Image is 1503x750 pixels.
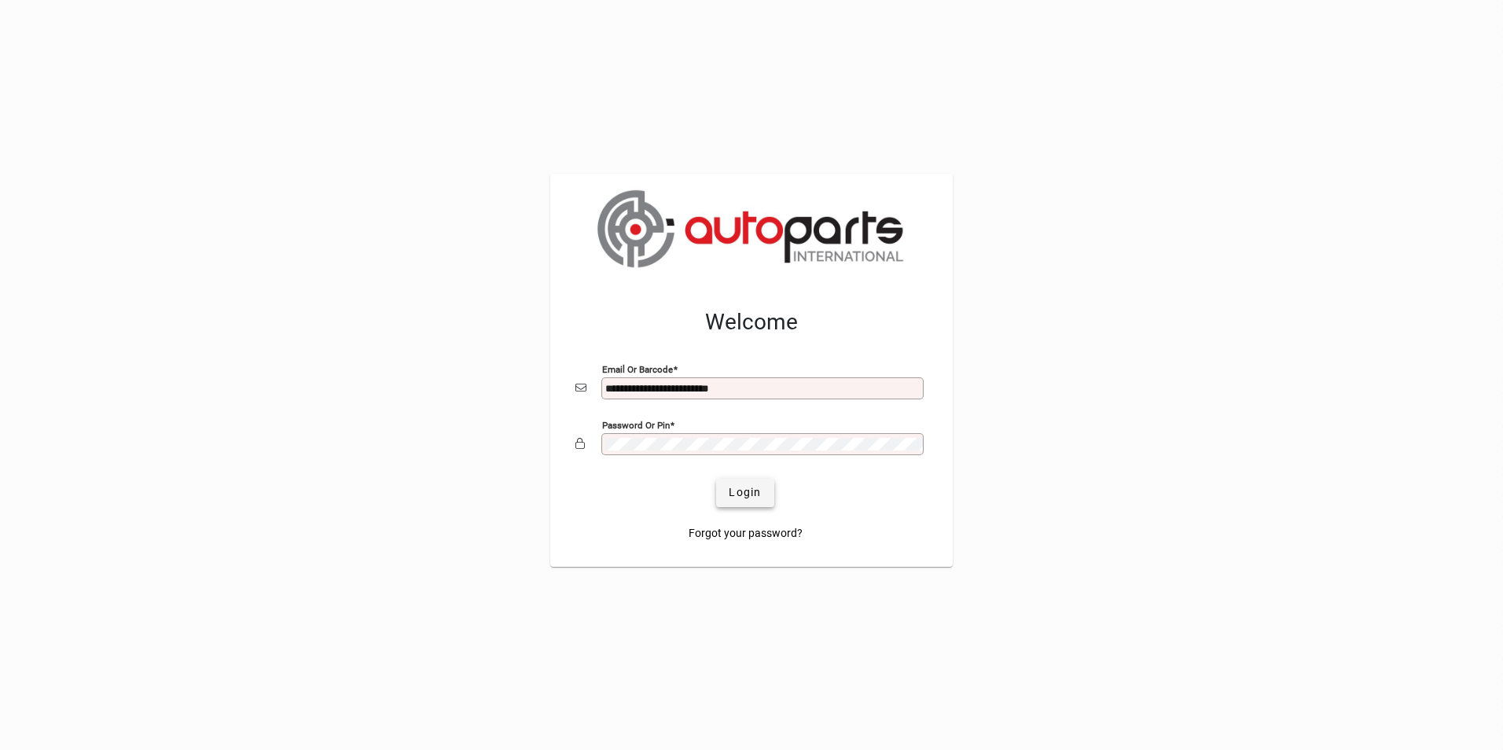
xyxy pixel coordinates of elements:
span: Login [729,484,761,501]
mat-label: Email or Barcode [602,363,673,374]
button: Login [716,479,774,507]
a: Forgot your password? [682,520,809,548]
mat-label: Password or Pin [602,419,670,430]
span: Forgot your password? [689,525,803,542]
h2: Welcome [575,309,928,336]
